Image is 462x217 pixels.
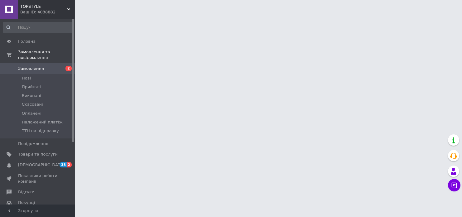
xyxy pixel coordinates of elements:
[18,39,36,44] span: Головна
[22,111,41,116] span: Оплачені
[18,162,64,168] span: [DEMOGRAPHIC_DATA]
[22,93,41,99] span: Виконані
[18,49,75,60] span: Замовлення та повідомлення
[60,162,67,167] span: 33
[18,200,35,205] span: Покупці
[22,84,41,90] span: Прийняті
[67,162,72,167] span: 2
[3,22,74,33] input: Пошук
[18,152,58,157] span: Товари та послуги
[20,9,75,15] div: Ваш ID: 4038882
[18,141,48,147] span: Повідомлення
[18,173,58,184] span: Показники роботи компанії
[65,66,72,71] span: 2
[18,189,34,195] span: Відгуки
[22,102,43,107] span: Скасовані
[22,119,63,125] span: Наложений платіж
[20,4,67,9] span: TOPSTYLE
[18,66,44,71] span: Замовлення
[22,128,59,134] span: ТТН на відправку
[22,75,31,81] span: Нові
[448,179,460,191] button: Чат з покупцем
